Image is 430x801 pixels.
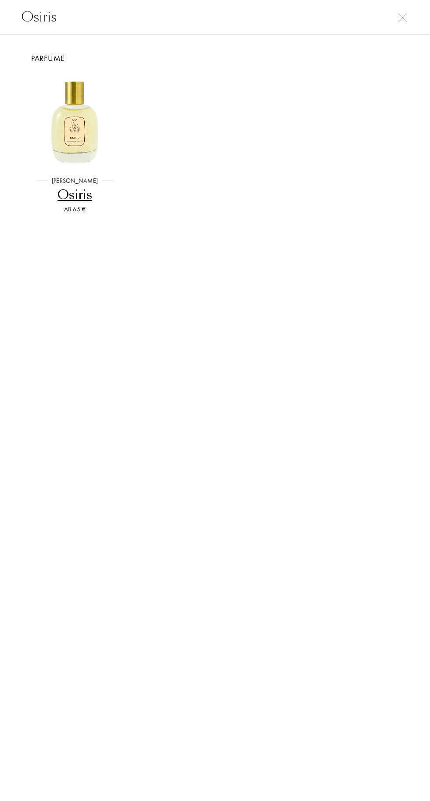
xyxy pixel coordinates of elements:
div: [PERSON_NAME] [47,176,102,185]
div: Ab 65 € [32,205,118,214]
a: Osiris[PERSON_NAME]OsirisAb 65 € [28,64,122,225]
div: Osiris [32,186,118,203]
div: Parfume [21,52,408,64]
img: cross.svg [398,13,407,22]
img: Osiris [28,74,122,167]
